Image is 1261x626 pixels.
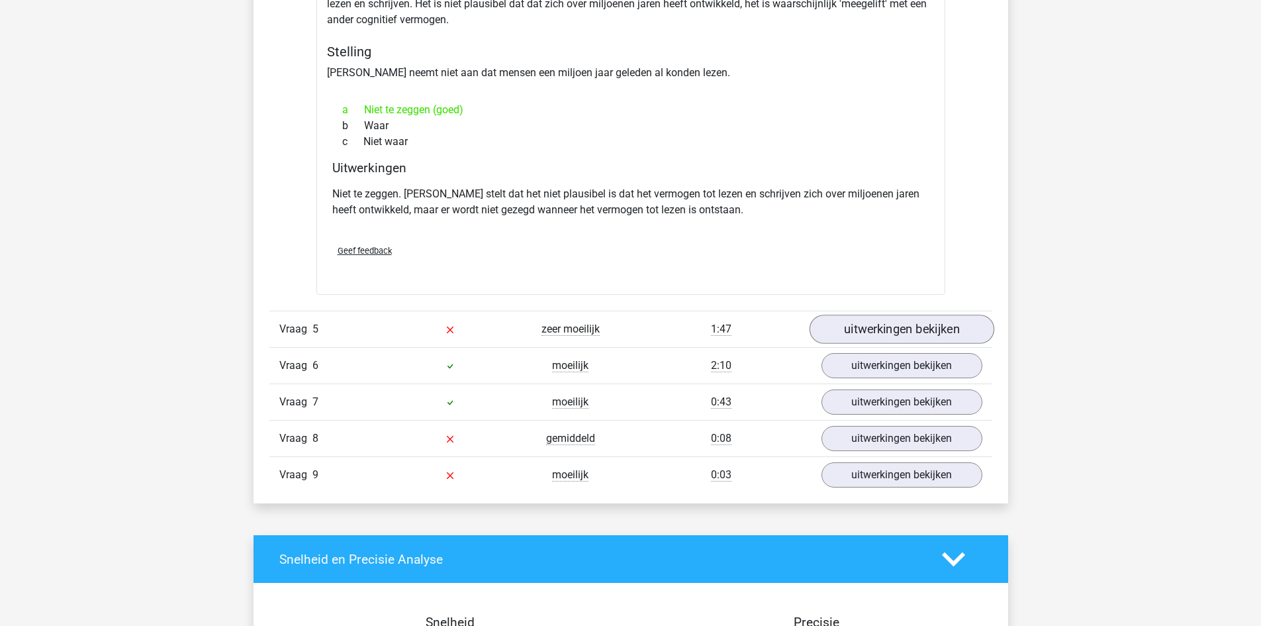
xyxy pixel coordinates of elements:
[312,359,318,372] span: 6
[711,323,731,336] span: 1:47
[342,134,363,150] span: c
[279,552,922,567] h4: Snelheid en Precisie Analyse
[338,246,392,256] span: Geef feedback
[552,395,588,409] span: moeilijk
[312,323,318,335] span: 5
[821,390,982,415] a: uitwerkingen bekijken
[279,394,312,410] span: Vraag
[279,358,312,374] span: Vraag
[821,426,982,451] a: uitwerkingen bekijken
[809,315,994,344] a: uitwerkingen bekijken
[327,44,935,60] h5: Stelling
[279,321,312,337] span: Vraag
[552,468,588,482] span: moeilijk
[711,359,731,372] span: 2:10
[711,432,731,445] span: 0:08
[332,186,929,218] p: Niet te zeggen. [PERSON_NAME] stelt dat het niet plausibel is dat het vermogen tot lezen en schri...
[312,432,318,444] span: 8
[279,431,312,446] span: Vraag
[312,468,318,481] span: 9
[552,359,588,372] span: moeilijk
[541,323,600,336] span: zeer moeilijk
[821,353,982,378] a: uitwerkingen bekijken
[821,462,982,488] a: uitwerkingen bekijken
[546,432,595,445] span: gemiddeld
[711,468,731,482] span: 0:03
[342,102,364,118] span: a
[342,118,364,134] span: b
[312,395,318,408] span: 7
[279,467,312,483] span: Vraag
[711,395,731,409] span: 0:43
[332,102,929,118] div: Niet te zeggen (goed)
[332,118,929,134] div: Waar
[332,160,929,176] h4: Uitwerkingen
[332,134,929,150] div: Niet waar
